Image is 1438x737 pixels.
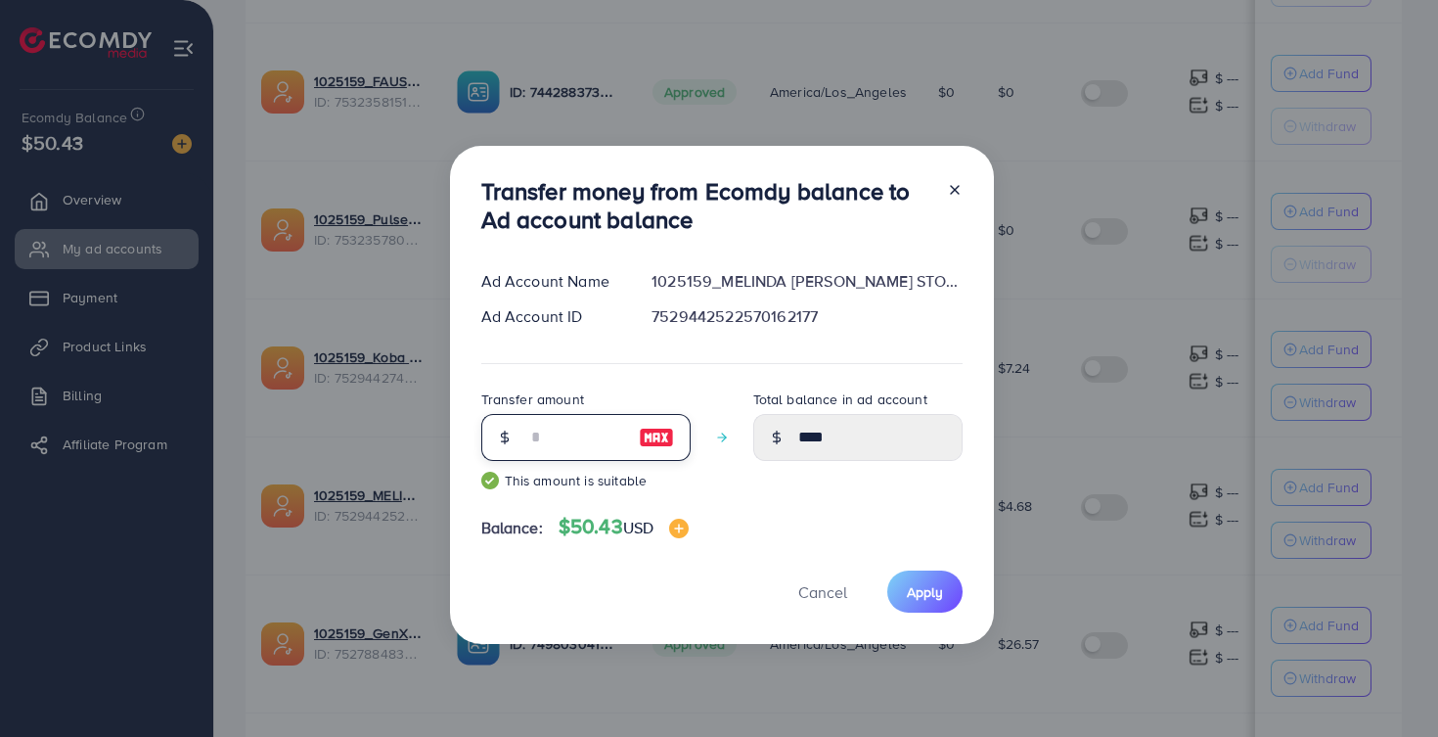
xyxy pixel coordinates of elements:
[481,517,543,539] span: Balance:
[623,517,653,538] span: USD
[753,390,927,409] label: Total balance in ad account
[636,305,977,328] div: 7529442522570162177
[669,519,689,538] img: image
[481,390,584,409] label: Transfer amount
[481,177,931,234] h3: Transfer money from Ecomdy balance to Ad account balance
[774,571,872,613] button: Cancel
[466,305,637,328] div: Ad Account ID
[481,472,499,489] img: guide
[639,426,674,449] img: image
[636,270,977,293] div: 1025159_MELINDA [PERSON_NAME] STORE_1753084957674
[798,581,847,603] span: Cancel
[559,515,689,539] h4: $50.43
[907,582,943,602] span: Apply
[887,571,963,613] button: Apply
[466,270,637,293] div: Ad Account Name
[1355,649,1423,722] iframe: Chat
[481,471,691,490] small: This amount is suitable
